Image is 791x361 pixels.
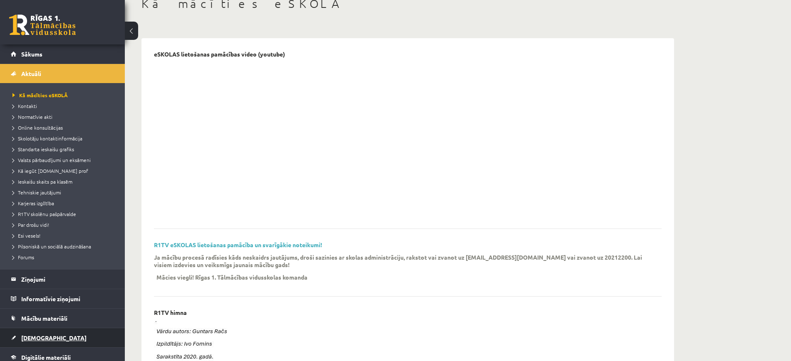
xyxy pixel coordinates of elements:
a: Forums [12,253,117,261]
legend: Ziņojumi [21,270,114,289]
a: Pilsoniskā un sociālā audzināšana [12,243,117,250]
a: Tehniskie jautājumi [12,189,117,196]
span: Online konsultācijas [12,124,63,131]
a: Karjeras izglītība [12,199,117,207]
span: Digitālie materiāli [21,354,71,361]
p: Rīgas 1. Tālmācības vidusskolas komanda [195,273,307,281]
span: Skolotāju kontaktinformācija [12,135,82,142]
span: Ieskaišu skaits pa klasēm [12,178,72,185]
a: R1TV eSKOLAS lietošanas pamācība un svarīgākie noteikumi! [154,241,322,248]
a: R1TV skolēnu pašpārvalde [12,210,117,218]
a: Kontakti [12,102,117,110]
span: Par drošu vidi! [12,221,49,228]
span: Esi vesels! [12,232,40,239]
a: Ieskaišu skaits pa klasēm [12,178,117,185]
a: Mācību materiāli [11,309,114,328]
span: Normatīvie akti [12,113,52,120]
span: Forums [12,254,34,260]
a: [DEMOGRAPHIC_DATA] [11,328,114,347]
a: Informatīvie ziņojumi [11,289,114,308]
a: Kā mācīties eSKOLĀ [12,91,117,99]
legend: Informatīvie ziņojumi [21,289,114,308]
span: Valsts pārbaudījumi un eksāmeni [12,157,91,163]
p: R1TV himna [154,309,187,316]
a: Sākums [11,44,114,64]
p: Mācies viegli! [156,273,194,281]
a: Kā iegūt [DOMAIN_NAME] prof [12,167,117,174]
a: Normatīvie akti [12,113,117,120]
span: Aktuāli [21,70,41,77]
span: R1TV skolēnu pašpārvalde [12,211,76,217]
a: Skolotāju kontaktinformācija [12,135,117,142]
a: Esi vesels! [12,232,117,239]
span: Standarta ieskaišu grafiks [12,146,74,152]
span: [DEMOGRAPHIC_DATA] [21,334,87,341]
p: eSKOLAS lietošanas pamācības video (youtube) [154,51,285,58]
span: Karjeras izglītība [12,200,54,206]
p: Ja mācību procesā radīsies kāds neskaidrs jautājums, droši sazinies ar skolas administrāciju, rak... [154,253,649,268]
a: Rīgas 1. Tālmācības vidusskola [9,15,76,35]
span: Kā iegūt [DOMAIN_NAME] prof [12,167,88,174]
span: Mācību materiāli [21,314,67,322]
span: Pilsoniskā un sociālā audzināšana [12,243,91,250]
a: Ziņojumi [11,270,114,289]
a: Standarta ieskaišu grafiks [12,145,117,153]
span: Tehniskie jautājumi [12,189,61,196]
span: Sākums [21,50,42,58]
span: Kā mācīties eSKOLĀ [12,92,68,98]
a: Aktuāli [11,64,114,83]
a: Par drošu vidi! [12,221,117,228]
a: Online konsultācijas [12,124,117,131]
a: Valsts pārbaudījumi un eksāmeni [12,156,117,164]
span: Kontakti [12,103,37,109]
